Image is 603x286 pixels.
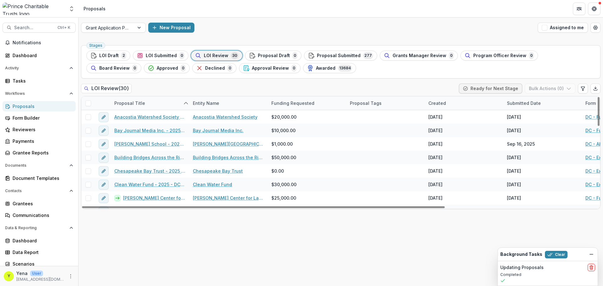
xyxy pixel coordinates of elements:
button: edit [99,153,109,163]
div: Ctrl + K [56,24,72,31]
a: Dashboard [3,50,76,61]
span: LOI Submitted [146,53,177,58]
button: Declined0 [192,63,236,73]
span: $50,000.00 [271,154,296,161]
div: [DATE] [507,181,521,188]
span: $20,000.00 [271,114,296,120]
button: Notifications [3,38,76,48]
span: 0 [449,52,454,59]
span: 30 [231,52,238,59]
span: 0 [291,65,296,72]
span: Proposal Draft [258,53,290,58]
div: Yena [8,274,10,278]
button: Open Activity [3,63,76,73]
button: Open entity switcher [67,3,76,15]
div: Created [425,100,450,106]
span: LOI Review [204,53,228,58]
a: [PERSON_NAME] Center for Law and Justice [193,195,264,201]
button: Proposal Submitted277 [304,51,377,61]
button: edit [99,139,109,149]
button: Open Data & Reporting [3,223,76,233]
p: [EMAIL_ADDRESS][DOMAIN_NAME] [16,277,64,282]
div: [DATE] [507,208,521,215]
a: Clean Water Fund [193,181,232,188]
span: 2 [121,52,126,59]
span: $10,000.00 [271,127,296,134]
div: Proposal Tags [346,100,385,106]
button: Partners [573,3,585,15]
a: Data Report [3,247,76,257]
a: Proposals [3,101,76,111]
span: Search... [14,25,54,30]
a: Grantees [3,198,76,209]
a: Building Bridges Across the River [193,154,264,161]
a: Form Builder [3,113,76,123]
div: [DATE] [428,168,443,174]
button: Dismiss [588,251,595,258]
span: Board Review [99,66,130,71]
div: Proposals [84,5,106,12]
span: Contacts [5,189,67,193]
span: 0 [181,65,186,72]
div: Communications [13,212,71,219]
button: Proposal Draft0 [245,51,301,61]
button: LOI Submitted0 [133,51,188,61]
button: Open Documents [3,160,76,170]
span: Declined [205,66,225,71]
span: $1,000.00 [271,141,293,147]
p: Completed [500,272,595,278]
div: Funding Requested [268,96,346,110]
img: Prince Charitable Trusts logo [3,3,65,15]
svg: sorted ascending [183,101,188,106]
div: Entity Name [189,96,268,110]
a: Bay Journal Media Inc. - 2025 - DC - Full Application [114,127,185,134]
button: edit [99,166,109,176]
button: More [67,273,74,280]
a: Reviewers [3,124,76,135]
div: [DATE] [507,154,521,161]
nav: breadcrumb [81,4,108,13]
div: [DATE] [428,195,443,201]
h2: Updating Proposals [500,265,544,270]
span: Grants Manager Review [393,53,446,58]
div: Proposal Title [111,100,149,106]
span: $25,000.00 [271,195,296,201]
span: Program Officer Review [473,53,526,58]
div: [DATE] [507,168,521,174]
div: [DATE] [428,154,443,161]
a: Clean Water Fund - 2025 - DC - Expedited Grant Update [114,181,185,188]
div: Grantee Reports [13,149,71,156]
a: Chesapeake Bay Trust - 2025 - DC - Expedited Grant Update [114,168,185,174]
div: Tasks [13,78,71,84]
div: Entity Name [189,100,223,106]
div: Document Templates [13,175,71,181]
button: delete [588,264,595,271]
h2: LOI Review ( 30 ) [81,84,132,93]
span: 0 [529,52,534,59]
button: Approval Review0 [239,63,301,73]
div: Data Report [13,249,71,256]
span: Data & Reporting [5,226,67,230]
a: Document Templates [3,173,76,183]
button: edit [99,126,109,136]
a: [PERSON_NAME][GEOGRAPHIC_DATA] [193,141,264,147]
div: Dashboard [13,237,71,244]
button: Open table manager [590,23,600,33]
a: Chesapeake Bay Trust [193,168,243,174]
button: New Proposal [148,23,194,33]
div: Form Builder [13,115,71,121]
a: Bay Journal Media Inc. [193,127,243,134]
a: Anacostia Watershed Society [193,114,258,120]
button: Get Help [588,3,600,15]
div: Sep 16, 2025 [507,141,535,147]
div: Created [425,96,503,110]
span: 0 [132,65,137,72]
p: Yena [16,270,28,277]
span: Proposal Submitted [317,53,361,58]
button: Grants Manager Review0 [380,51,458,61]
div: [DATE] [507,195,521,201]
span: Activity [5,66,67,70]
button: Export table data [590,84,600,94]
a: Anacostia Watershed Society - 2025 - DC - Full Application [114,114,185,120]
div: Form [582,100,600,106]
